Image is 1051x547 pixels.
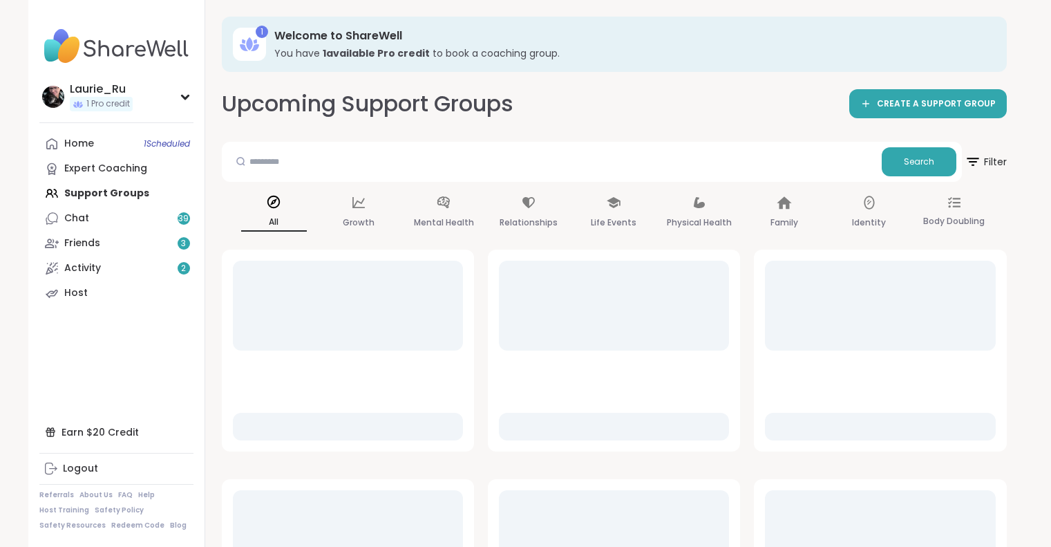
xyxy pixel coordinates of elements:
[64,212,89,225] div: Chat
[667,214,732,231] p: Physical Health
[39,506,89,515] a: Host Training
[39,420,193,445] div: Earn $20 Credit
[39,490,74,500] a: Referrals
[64,162,147,176] div: Expert Coaching
[170,521,187,530] a: Blog
[965,142,1007,182] button: Filter
[849,89,1007,118] a: CREATE A SUPPORT GROUP
[39,281,193,306] a: Host
[222,89,513,120] h2: Upcoming Support Groups
[42,86,64,108] img: Laurie_Ru
[144,138,190,149] span: 1 Scheduled
[79,490,113,500] a: About Us
[39,206,193,231] a: Chat39
[770,214,798,231] p: Family
[965,145,1007,178] span: Filter
[63,462,98,476] div: Logout
[852,214,886,231] p: Identity
[256,26,268,38] div: 1
[64,261,101,275] div: Activity
[178,213,189,225] span: 39
[39,131,193,156] a: Home1Scheduled
[39,156,193,181] a: Expert Coaching
[923,213,985,230] p: Body Doubling
[39,231,193,256] a: Friends3
[323,46,430,60] b: 1 available Pro credit
[118,490,133,500] a: FAQ
[64,137,94,151] div: Home
[39,22,193,71] img: ShareWell Nav Logo
[64,237,100,250] div: Friends
[877,98,996,110] span: CREATE A SUPPORT GROUP
[414,214,474,231] p: Mental Health
[86,98,130,110] span: 1 Pro credit
[274,28,987,44] h3: Welcome to ShareWell
[70,82,133,97] div: Laurie_Ru
[95,506,144,515] a: Safety Policy
[39,521,106,530] a: Safety Resources
[882,147,956,176] button: Search
[904,156,934,168] span: Search
[39,256,193,281] a: Activity2
[591,214,636,231] p: Life Events
[64,286,88,300] div: Host
[181,263,186,275] span: 2
[241,214,307,232] p: All
[500,214,558,231] p: Relationships
[39,456,193,481] a: Logout
[343,214,375,231] p: Growth
[181,238,186,250] span: 3
[274,46,987,60] h3: You have to book a coaching group.
[111,521,164,530] a: Redeem Code
[138,490,155,500] a: Help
